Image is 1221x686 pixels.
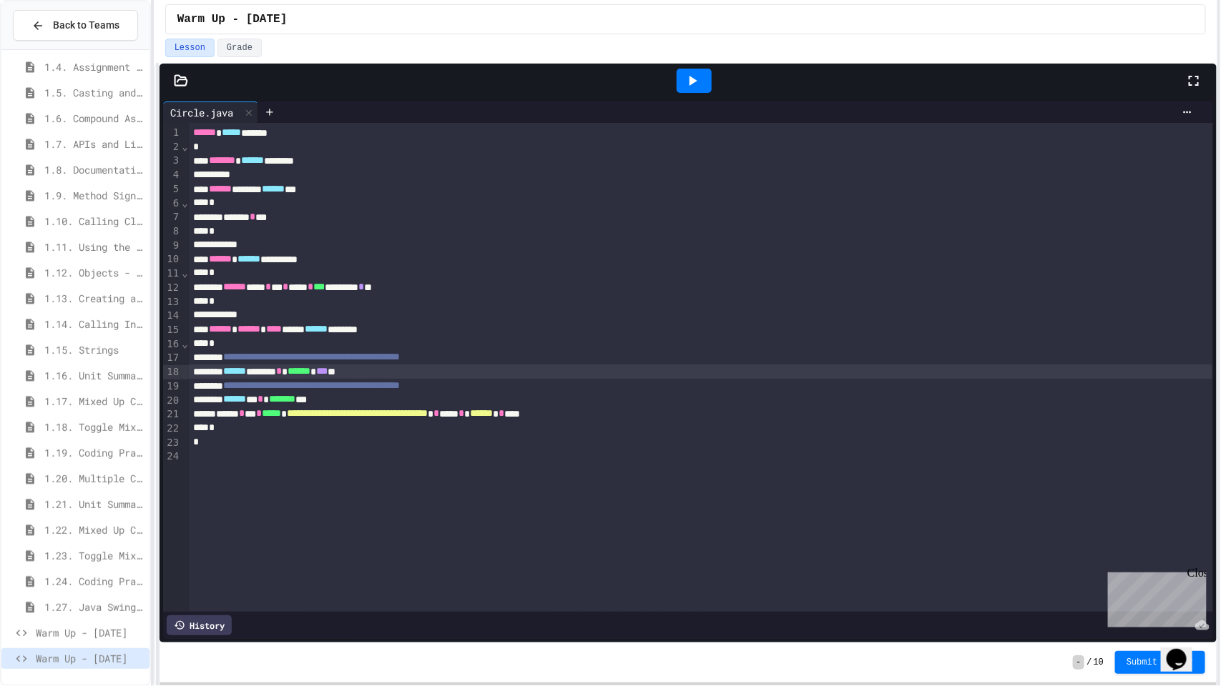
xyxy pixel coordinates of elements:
span: 1.9. Method Signatures [44,188,144,203]
div: Circle.java [163,101,258,123]
div: 6 [163,197,181,211]
div: 2 [163,140,181,154]
span: 1.24. Coding Practice 1b (1.7-1.15) [44,574,144,589]
span: Fold line [181,141,188,152]
span: 1.8. Documentation with Comments and Preconditions [44,162,144,177]
span: 1.10. Calling Class Methods [44,214,144,229]
span: 1.20. Multiple Choice Exercises for Unit 1a (1.1-1.6) [44,471,144,486]
span: Warm Up - [DATE] [177,11,288,28]
iframe: chat widget [1102,567,1207,627]
span: / [1087,657,1092,668]
span: 1.15. Strings [44,342,144,357]
span: Warm Up - [DATE] [36,625,144,640]
span: 10 [1094,657,1104,668]
span: 1.18. Toggle Mixed Up or Write Code Practice 1.1-1.6 [44,419,144,434]
div: 19 [163,379,181,394]
div: 17 [163,351,181,365]
div: Circle.java [163,105,240,120]
span: 1.5. Casting and Ranges of Values [44,85,144,100]
div: 24 [163,449,181,464]
span: Fold line [181,197,188,209]
span: 1.22. Mixed Up Code Practice 1b (1.7-1.15) [44,522,144,537]
div: History [167,615,232,635]
span: 1.4. Assignment and Input [44,59,144,74]
div: 11 [163,267,181,281]
span: 1.23. Toggle Mixed Up or Write Code Practice 1b (1.7-1.15) [44,548,144,563]
span: 1.16. Unit Summary 1a (1.1-1.6) [44,368,144,383]
div: 8 [163,224,181,239]
button: Grade [217,39,262,57]
div: 7 [163,210,181,224]
div: 21 [163,407,181,422]
span: 1.14. Calling Instance Methods [44,317,144,332]
span: 1.21. Unit Summary 1b (1.7-1.15) [44,497,144,512]
span: Warm Up - [DATE] [36,651,144,666]
div: 18 [163,365,181,379]
div: 1 [163,126,181,140]
span: 1.17. Mixed Up Code Practice 1.1-1.6 [44,394,144,409]
button: Lesson [165,39,215,57]
span: 1.6. Compound Assignment Operators [44,111,144,126]
div: 15 [163,323,181,337]
span: 1.12. Objects - Instances of Classes [44,265,144,280]
span: Back to Teams [53,18,119,33]
div: 5 [163,182,181,197]
div: 22 [163,422,181,436]
div: 4 [163,168,181,182]
iframe: chat widget [1161,629,1207,672]
div: Chat with us now!Close [6,6,99,91]
span: 1.19. Coding Practice 1a (1.1-1.6) [44,445,144,460]
div: 3 [163,154,181,168]
div: 16 [163,337,181,352]
button: Back to Teams [13,10,138,41]
div: 13 [163,295,181,309]
div: 12 [163,281,181,295]
button: Submit Answer [1115,651,1205,674]
div: 10 [163,252,181,267]
span: 1.11. Using the Math Class [44,239,144,254]
div: 20 [163,394,181,408]
div: 9 [163,239,181,253]
span: Fold line [181,338,188,349]
span: 1.7. APIs and Libraries [44,136,144,151]
span: Submit Answer [1127,657,1194,668]
span: Fold line [181,267,188,279]
div: 14 [163,309,181,323]
div: 23 [163,436,181,450]
span: - [1073,655,1084,670]
span: 1.13. Creating and Initializing Objects: Constructors [44,291,144,306]
span: 1.27. Java Swing GUIs (optional) [44,600,144,615]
